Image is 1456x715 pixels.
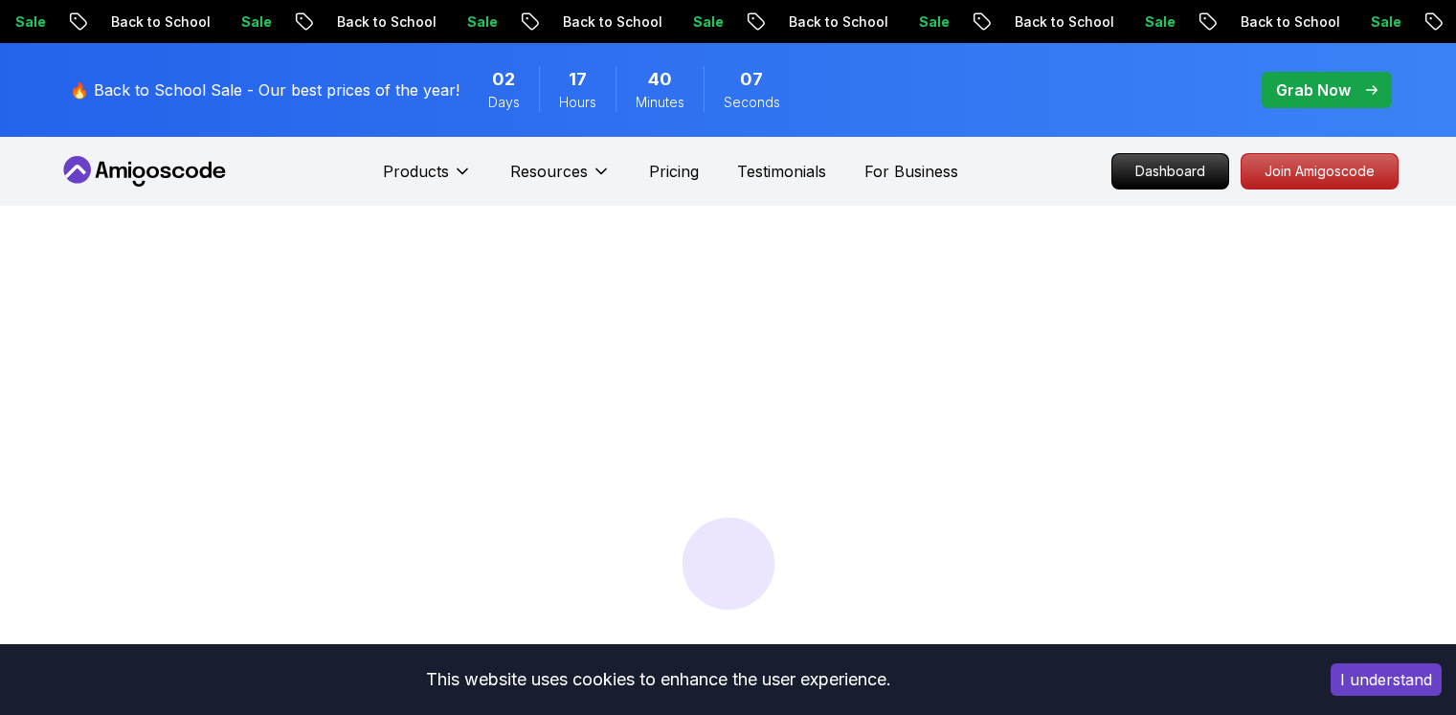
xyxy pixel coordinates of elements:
[740,66,763,93] span: 7 Seconds
[724,93,780,112] span: Seconds
[383,160,449,183] p: Products
[223,12,284,32] p: Sale
[1112,154,1228,189] p: Dashboard
[1276,78,1351,101] p: Grab Now
[510,160,611,198] button: Resources
[1222,12,1353,32] p: Back to School
[648,66,672,93] span: 40 Minutes
[737,160,826,183] a: Testimonials
[864,160,958,183] a: For Business
[636,93,684,112] span: Minutes
[488,93,520,112] span: Days
[70,78,459,101] p: 🔥 Back to School Sale - Our best prices of the year!
[771,12,901,32] p: Back to School
[1242,154,1398,189] p: Join Amigoscode
[901,12,962,32] p: Sale
[510,160,588,183] p: Resources
[569,66,587,93] span: 17 Hours
[1241,153,1399,190] a: Join Amigoscode
[1111,153,1229,190] a: Dashboard
[449,12,510,32] p: Sale
[675,12,736,32] p: Sale
[1353,12,1414,32] p: Sale
[1331,663,1442,696] button: Accept cookies
[14,659,1302,701] div: This website uses cookies to enhance the user experience.
[1127,12,1188,32] p: Sale
[319,12,449,32] p: Back to School
[93,12,223,32] p: Back to School
[649,160,699,183] a: Pricing
[559,93,596,112] span: Hours
[997,12,1127,32] p: Back to School
[492,66,515,93] span: 2 Days
[383,160,472,198] button: Products
[545,12,675,32] p: Back to School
